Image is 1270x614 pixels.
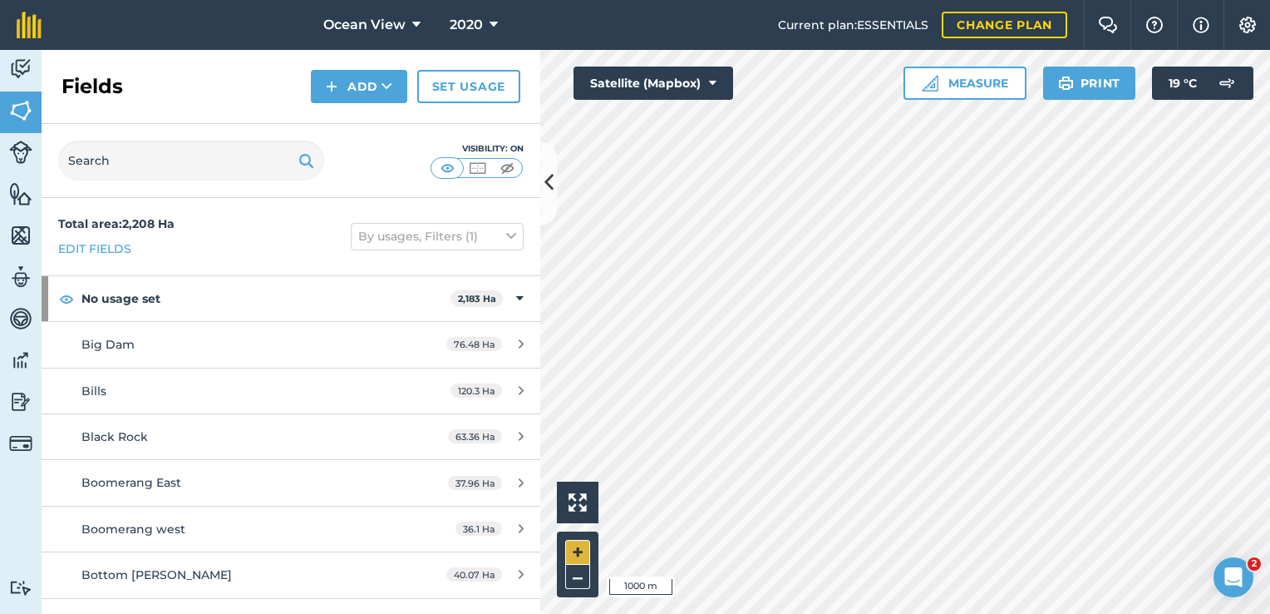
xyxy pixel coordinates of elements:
[81,475,181,490] span: Boomerang East
[1248,557,1261,571] span: 2
[58,141,324,181] input: Search
[311,70,407,103] button: Add
[1213,557,1253,597] iframe: Intercom live chat
[81,384,106,399] span: Bills
[448,476,502,490] span: 37.96 Ha
[417,70,520,103] a: Set usage
[431,142,524,156] div: Visibility: On
[467,160,488,176] img: svg+xml;base64,PHN2ZyB4bWxucz0iaHR0cDovL3d3dy53My5vcmcvMjAwMC9zdmciIHdpZHRoPSI1MCIgaGVpZ2h0PSI0MC...
[9,432,32,455] img: svg+xml;base64,PD94bWwgdmVyc2lvbj0iMS4wIiBlbmNvZGluZz0idXRmLTgiPz4KPCEtLSBHZW5lcmF0b3I6IEFkb2JlIE...
[437,160,458,176] img: svg+xml;base64,PHN2ZyB4bWxucz0iaHR0cDovL3d3dy53My5vcmcvMjAwMC9zdmciIHdpZHRoPSI1MCIgaGVpZ2h0PSI0MC...
[42,276,540,321] div: No usage set2,183 Ha
[59,289,74,309] img: svg+xml;base64,PHN2ZyB4bWxucz0iaHR0cDovL3d3dy53My5vcmcvMjAwMC9zdmciIHdpZHRoPSIxOCIgaGVpZ2h0PSIyNC...
[9,181,32,206] img: svg+xml;base64,PHN2ZyB4bWxucz0iaHR0cDovL3d3dy53My5vcmcvMjAwMC9zdmciIHdpZHRoPSI1NiIgaGVpZ2h0PSI2MC...
[9,580,32,596] img: svg+xml;base64,PD94bWwgdmVyc2lvbj0iMS4wIiBlbmNvZGluZz0idXRmLTgiPz4KPCEtLSBHZW5lcmF0b3I6IEFkb2JlIE...
[42,552,540,597] a: Bottom [PERSON_NAME]40.07 Ha
[326,77,337,97] img: svg+xml;base64,PHN2ZyB4bWxucz0iaHR0cDovL3d3dy53My5vcmcvMjAwMC9zdmciIHdpZHRoPSIxNCIgaGVpZ2h0PSIyNC...
[351,223,524,250] button: By usages, Filters (1)
[58,216,175,231] strong: Total area : 2,208 Ha
[1058,73,1074,93] img: svg+xml;base64,PHN2ZyB4bWxucz0iaHR0cDovL3d3dy53My5vcmcvMjAwMC9zdmciIHdpZHRoPSIxOSIgaGVpZ2h0PSIyNC...
[942,12,1067,38] a: Change plan
[9,389,32,414] img: svg+xml;base64,PD94bWwgdmVyc2lvbj0iMS4wIiBlbmNvZGluZz0idXRmLTgiPz4KPCEtLSBHZW5lcmF0b3I6IEFkb2JlIE...
[922,75,938,92] img: Ruler icon
[1193,15,1209,35] img: svg+xml;base64,PHN2ZyB4bWxucz0iaHR0cDovL3d3dy53My5vcmcvMjAwMC9zdmciIHdpZHRoPSIxNyIgaGVpZ2h0PSIxNy...
[42,460,540,505] a: Boomerang East37.96 Ha
[9,141,32,164] img: svg+xml;base64,PD94bWwgdmVyc2lvbj0iMS4wIiBlbmNvZGluZz0idXRmLTgiPz4KPCEtLSBHZW5lcmF0b3I6IEFkb2JlIE...
[497,160,518,176] img: svg+xml;base64,PHN2ZyB4bWxucz0iaHR0cDovL3d3dy53My5vcmcvMjAwMC9zdmciIHdpZHRoPSI1MCIgaGVpZ2h0PSI0MC...
[81,567,232,582] span: Bottom [PERSON_NAME]
[81,429,148,444] span: Black Rock
[9,98,32,123] img: svg+xml;base64,PHN2ZyB4bWxucz0iaHR0cDovL3d3dy53My5vcmcvMjAwMC9zdmciIHdpZHRoPSI1NiIgaGVpZ2h0PSI2MC...
[81,337,135,352] span: Big Dam
[1238,17,1258,33] img: A cog icon
[323,15,406,35] span: Ocean View
[1152,67,1253,100] button: 19 °C
[446,567,502,582] span: 40.07 Ha
[569,493,587,512] img: Four arrows, one pointing top left, one top right, one bottom right and the last bottom left
[450,384,502,398] span: 120.3 Ha
[1210,67,1243,100] img: svg+xml;base64,PD94bWwgdmVyc2lvbj0iMS4wIiBlbmNvZGluZz0idXRmLTgiPz4KPCEtLSBHZW5lcmF0b3I6IEFkb2JlIE...
[1144,17,1164,33] img: A question mark icon
[778,16,928,34] span: Current plan : ESSENTIALS
[42,507,540,552] a: Boomerang west36.1 Ha
[573,67,733,100] button: Satellite (Mapbox)
[455,522,502,536] span: 36.1 Ha
[450,15,483,35] span: 2020
[9,306,32,331] img: svg+xml;base64,PD94bWwgdmVyc2lvbj0iMS4wIiBlbmNvZGluZz0idXRmLTgiPz4KPCEtLSBHZW5lcmF0b3I6IEFkb2JlIE...
[62,73,123,100] h2: Fields
[298,151,314,171] img: svg+xml;base64,PHN2ZyB4bWxucz0iaHR0cDovL3d3dy53My5vcmcvMjAwMC9zdmciIHdpZHRoPSIxOSIgaGVpZ2h0PSIyNC...
[446,337,502,351] span: 76.48 Ha
[565,540,590,565] button: +
[42,414,540,459] a: Black Rock63.36 Ha
[9,57,32,82] img: svg+xml;base64,PD94bWwgdmVyc2lvbj0iMS4wIiBlbmNvZGluZz0idXRmLTgiPz4KPCEtLSBHZW5lcmF0b3I6IEFkb2JlIE...
[58,240,131,258] a: Edit fields
[458,293,496,305] strong: 2,183 Ha
[81,522,185,537] span: Boomerang west
[9,265,32,290] img: svg+xml;base64,PD94bWwgdmVyc2lvbj0iMS4wIiBlbmNvZGluZz0idXRmLTgiPz4KPCEtLSBHZW5lcmF0b3I6IEFkb2JlIE...
[42,369,540,413] a: Bills120.3 Ha
[9,348,32,373] img: svg+xml;base64,PD94bWwgdmVyc2lvbj0iMS4wIiBlbmNvZGluZz0idXRmLTgiPz4KPCEtLSBHZW5lcmF0b3I6IEFkb2JlIE...
[1043,67,1136,100] button: Print
[81,276,450,321] strong: No usage set
[42,322,540,367] a: Big Dam76.48 Ha
[9,223,32,248] img: svg+xml;base64,PHN2ZyB4bWxucz0iaHR0cDovL3d3dy53My5vcmcvMjAwMC9zdmciIHdpZHRoPSI1NiIgaGVpZ2h0PSI2MC...
[903,67,1026,100] button: Measure
[17,12,42,38] img: fieldmargin Logo
[1169,67,1197,100] span: 19 ° C
[1098,17,1118,33] img: Two speech bubbles overlapping with the left bubble in the forefront
[448,429,502,443] span: 63.36 Ha
[565,565,590,589] button: –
